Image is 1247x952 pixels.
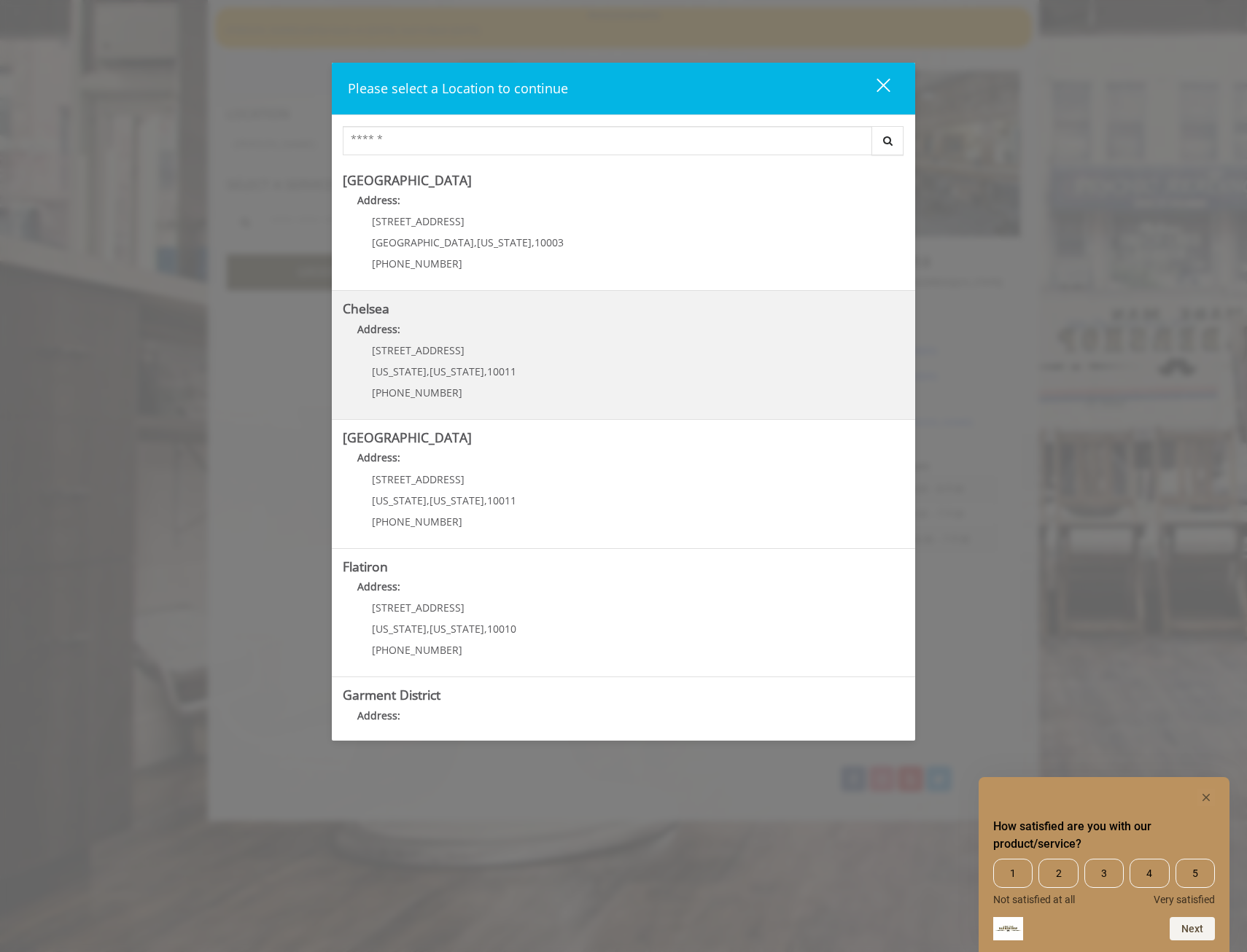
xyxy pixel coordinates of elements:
span: [PHONE_NUMBER] [372,643,462,657]
span: [STREET_ADDRESS] [372,214,465,228]
span: [PHONE_NUMBER] [372,386,462,399]
span: [STREET_ADDRESS] [372,472,465,486]
span: , [427,493,430,507]
span: 10011 [487,493,516,507]
span: , [484,622,487,636]
span: Very satisfied [1154,894,1215,905]
div: How satisfied are you with our product/service? Select an option from 1 to 5, with 1 being Not sa... [993,859,1215,905]
b: Address: [357,193,400,207]
div: How satisfied are you with our product/service? Select an option from 1 to 5, with 1 being Not sa... [993,789,1215,940]
span: , [427,622,430,636]
b: [GEOGRAPHIC_DATA] [343,171,472,189]
b: Address: [357,709,400,722]
button: close dialog [850,74,899,104]
span: 3 [1084,859,1124,888]
span: 2 [1038,859,1078,888]
span: 10011 [487,364,516,378]
span: Please select a Location to continue [348,79,568,97]
span: 1 [993,859,1033,888]
span: , [474,235,477,249]
b: [GEOGRAPHIC_DATA] [343,429,472,446]
h2: How satisfied are you with our product/service? Select an option from 1 to 5, with 1 being Not sa... [993,818,1215,853]
span: Not satisfied at all [993,894,1075,905]
span: [US_STATE] [372,493,427,507]
span: [GEOGRAPHIC_DATA] [372,235,474,249]
span: [US_STATE] [477,235,532,249]
div: Center Select [343,126,904,163]
span: 4 [1130,859,1169,888]
span: [STREET_ADDRESS] [372,601,465,614]
b: Address: [357,450,400,464]
span: [PHONE_NUMBER] [372,257,462,270]
div: close dialog [860,77,889,99]
span: 10003 [535,235,564,249]
b: Flatiron [343,558,388,575]
b: Address: [357,322,400,336]
button: Hide survey [1197,789,1215,806]
span: [US_STATE] [372,622,427,636]
i: Search button [879,136,896,146]
b: Garment District [343,686,440,703]
span: , [427,364,430,378]
b: Address: [357,580,400,593]
span: [US_STATE] [430,493,484,507]
span: , [484,493,487,507]
span: [US_STATE] [430,364,484,378]
span: 10010 [487,622,516,636]
b: Chelsea [343,300,389,317]
span: [STREET_ADDRESS] [372,343,465,357]
span: 5 [1176,859,1215,888]
span: , [532,235,535,249]
input: Search Center [343,126,872,155]
span: [US_STATE] [372,364,427,378]
span: [US_STATE] [430,622,484,636]
button: Next question [1170,917,1215,940]
span: , [484,364,487,378]
span: [PHONE_NUMBER] [372,515,462,528]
